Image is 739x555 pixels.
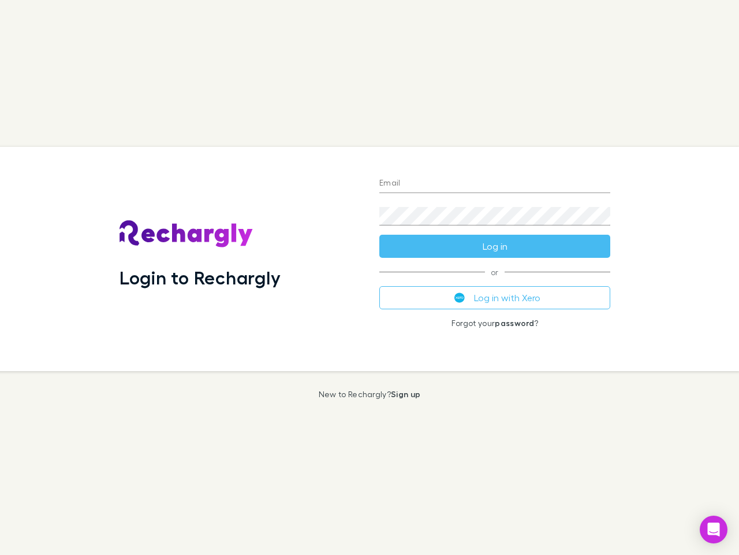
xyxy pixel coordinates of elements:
div: Open Intercom Messenger [700,516,727,543]
span: or [379,272,610,272]
p: New to Rechargly? [319,390,421,399]
img: Rechargly's Logo [120,220,253,248]
button: Log in with Xero [379,286,610,309]
button: Log in [379,235,610,258]
img: Xero's logo [454,293,465,303]
a: Sign up [391,389,420,399]
p: Forgot your ? [379,319,610,328]
a: password [495,318,534,328]
h1: Login to Rechargly [120,267,281,288]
